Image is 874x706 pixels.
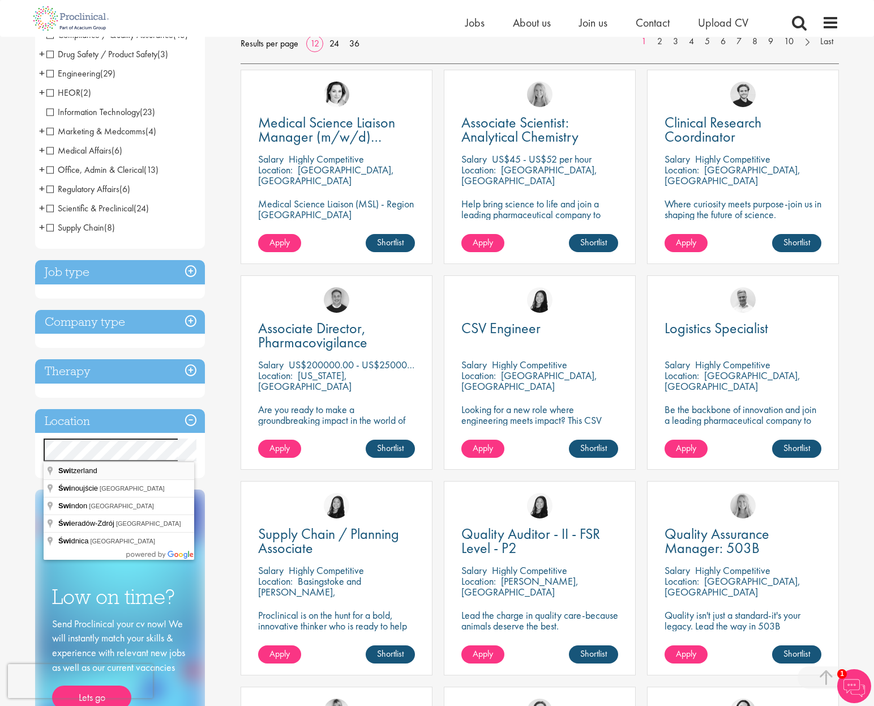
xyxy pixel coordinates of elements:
[58,501,71,510] span: Swi
[269,236,290,248] span: Apply
[461,404,618,436] p: Looking for a new role where engineering meets impact? This CSV Engineer role is calling your name!
[134,202,149,214] span: (24)
[366,645,415,664] a: Shortlist
[269,648,290,660] span: Apply
[465,15,485,30] a: Jobs
[473,648,493,660] span: Apply
[695,152,770,165] p: Highly Competitive
[665,163,699,176] span: Location:
[89,503,154,509] span: [GEOGRAPHIC_DATA]
[676,648,696,660] span: Apply
[258,645,301,664] a: Apply
[461,152,487,165] span: Salary
[258,575,361,609] p: Basingstoke and [PERSON_NAME], [GEOGRAPHIC_DATA]
[461,610,618,631] p: Lead the charge in quality care-because animals deserve the best.
[46,106,140,118] span: Information Technology
[695,358,770,371] p: Highly Competitive
[665,152,690,165] span: Salary
[46,164,158,176] span: Office, Admin & Clerical
[258,318,367,352] span: Associate Director, Pharmacovigilance
[492,564,567,577] p: Highly Competitive
[527,82,552,107] img: Shannon Briggs
[258,358,284,371] span: Salary
[730,287,756,313] a: Joshua Bye
[35,310,205,334] h3: Company type
[492,152,592,165] p: US$45 - US$52 per hour
[667,35,684,48] a: 3
[461,163,496,176] span: Location:
[289,564,364,577] p: Highly Competitive
[569,645,618,664] a: Shortlist
[665,321,821,335] a: Logistics Specialist
[35,359,205,384] h3: Therapy
[39,84,45,101] span: +
[46,67,115,79] span: Engineering
[461,198,618,252] p: Help bring science to life and join a leading pharmaceutical company to play a key role in delive...
[461,645,504,664] a: Apply
[119,183,130,195] span: (6)
[636,15,670,30] span: Contact
[665,234,708,252] a: Apply
[140,106,155,118] span: (23)
[39,65,45,82] span: +
[241,35,298,52] span: Results per page
[569,234,618,252] a: Shortlist
[461,321,618,335] a: CSV Engineer
[695,564,770,577] p: Highly Competitive
[652,35,668,48] a: 2
[473,442,493,454] span: Apply
[46,183,130,195] span: Regulatory Affairs
[778,35,799,48] a: 10
[112,144,122,156] span: (6)
[324,287,349,313] a: Bo Forsen
[461,527,618,555] a: Quality Auditor - II - FSR Level - P2
[366,234,415,252] a: Shortlist
[46,87,91,99] span: HEOR
[665,116,821,144] a: Clinical Research Coordinator
[100,67,115,79] span: (29)
[39,219,45,236] span: +
[39,142,45,159] span: +
[46,144,112,156] span: Medical Affairs
[258,369,293,382] span: Location:
[676,442,696,454] span: Apply
[665,404,821,447] p: Be the backbone of innovation and join a leading pharmaceutical company to help keep life-changin...
[258,198,415,220] p: Medical Science Liaison (MSL) - Region [GEOGRAPHIC_DATA]
[157,48,168,60] span: (3)
[144,164,158,176] span: (13)
[58,537,90,545] span: dnica
[35,260,205,284] div: Job type
[46,106,155,118] span: Information Technology
[461,113,579,146] span: Associate Scientist: Analytical Chemistry
[46,164,144,176] span: Office, Admin & Clerical
[324,493,349,518] img: Numhom Sudsok
[258,321,415,350] a: Associate Director, Pharmacovigilance
[730,82,756,107] img: Nico Kohlwes
[58,501,89,510] span: ndon
[665,369,699,382] span: Location:
[665,163,800,187] p: [GEOGRAPHIC_DATA], [GEOGRAPHIC_DATA]
[258,234,301,252] a: Apply
[837,669,871,703] img: Chatbot
[58,519,71,528] span: Świ
[461,116,618,144] a: Associate Scientist: Analytical Chemistry
[665,113,761,146] span: Clinical Research Coordinator
[683,35,700,48] a: 4
[461,358,487,371] span: Salary
[324,82,349,107] img: Greta Prestel
[665,358,690,371] span: Salary
[461,575,496,588] span: Location:
[676,236,696,248] span: Apply
[258,440,301,458] a: Apply
[258,113,395,160] span: Medical Science Liaison Manager (m/w/d) Nephrologie
[46,48,157,60] span: Drug Safety / Product Safety
[39,45,45,62] span: +
[46,222,115,233] span: Supply Chain
[772,234,821,252] a: Shortlist
[461,369,496,382] span: Location:
[461,369,597,393] p: [GEOGRAPHIC_DATA], [GEOGRAPHIC_DATA]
